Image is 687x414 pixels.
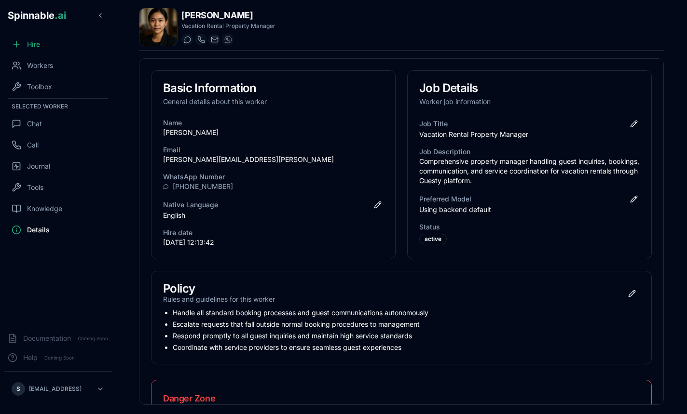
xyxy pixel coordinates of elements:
span: Workers [27,61,53,70]
h3: Job Details [419,82,640,94]
p: Worker job information [419,97,640,107]
span: Toolbox [27,82,52,92]
h3: Name [163,118,384,128]
button: S[EMAIL_ADDRESS] [8,379,108,399]
span: Documentation [23,334,71,343]
p: Vacation Rental Property Manager [181,22,275,30]
p: English [163,211,384,220]
span: Journal [27,161,50,171]
span: Hire [27,40,40,49]
h3: Policy [163,283,275,294]
p: Rules and guidelines for this worker [163,294,275,304]
h3: Email [163,145,384,155]
button: Send email to anh.naing@getspinnable.ai [208,34,220,45]
p: Comprehensive property manager handling guest inquiries, bookings, communication, and service coo... [419,157,640,186]
span: Help [23,353,38,362]
span: .ai [55,10,66,21]
h3: Status [419,222,640,232]
h3: Basic Information [163,82,384,94]
p: Using backend default [419,205,640,214]
p: Vacation Rental Property Manager [419,130,640,139]
span: S [16,385,20,393]
li: Handle all standard booking processes and guest communications autonomously [173,308,640,318]
li: Coordinate with service providers to ensure seamless guest experiences [173,343,640,352]
button: WhatsApp [222,34,234,45]
p: General details about this worker [163,97,384,107]
h3: Hire date [163,228,384,238]
div: Selected Worker [4,101,112,112]
div: active [419,234,447,244]
p: [EMAIL_ADDRESS] [29,385,82,393]
h3: Native Language [163,200,218,210]
button: Start a chat with Anh Naing [181,34,193,45]
p: [PERSON_NAME] [163,128,384,137]
h3: Job Title [419,119,448,129]
h3: Job Description [419,147,640,157]
p: [DATE] 12:13:42 [163,238,384,247]
h3: Preferred Model [419,194,471,204]
span: Call [27,140,39,150]
button: Start a call with Anh Naing [195,34,206,45]
span: Coming Soon [75,334,111,343]
span: Tools [27,183,43,192]
p: [PERSON_NAME][EMAIL_ADDRESS][PERSON_NAME] [163,155,384,164]
h3: WhatsApp Number [163,172,384,182]
span: Coming Soon [41,353,78,362]
span: Details [27,225,50,235]
h3: Danger Zone [163,392,640,405]
img: Anh Naing [139,8,177,46]
h1: [PERSON_NAME] [181,9,275,22]
li: Escalate requests that fall outside normal booking procedures to management [173,320,640,329]
span: Chat [27,119,42,129]
img: WhatsApp [224,36,232,43]
span: Spinnable [8,10,66,21]
a: [PHONE_NUMBER] [173,182,233,191]
li: Respond promptly to all guest inquiries and maintain high service standards [173,331,640,341]
span: Knowledge [27,204,62,214]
